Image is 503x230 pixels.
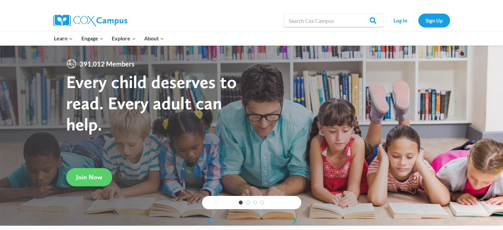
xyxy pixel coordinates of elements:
span: Engage [81,34,104,43]
a: next [291,217,301,225]
input: Search Cox Campus [284,14,383,27]
a: 3 [253,201,257,205]
div: content slider buttons [202,214,301,227]
img: Cox Campus [53,15,127,26]
a: Sign Up [418,14,450,27]
a: 2 [246,201,250,205]
a: previous [202,217,212,225]
a: 1 [239,201,243,205]
span: Learn [54,34,73,43]
span: Join Now [76,173,102,181]
a: 4 [260,201,264,205]
nav: Secondary Navigation [386,14,450,27]
a: Join Now [66,168,112,186]
span: 391,012 Members [77,59,137,69]
span: About [144,34,164,43]
a: Log In [386,14,415,27]
strong: Every child deserves to read. Every adult can help. [66,71,237,134]
span: Explore [112,34,136,43]
nav: Primary Navigation [50,31,168,45]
